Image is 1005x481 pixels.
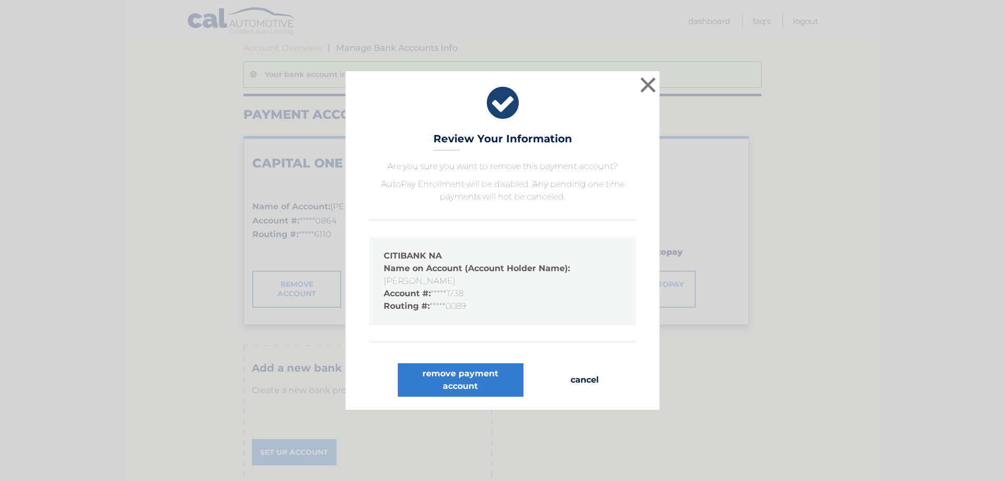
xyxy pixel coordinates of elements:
[638,74,658,95] button: ×
[384,262,621,287] li: [PERSON_NAME]
[384,263,570,273] strong: Name on Account (Account Holder Name):
[562,363,607,397] button: cancel
[369,178,636,203] p: AutoPay Enrollment will be disabled. Any pending one time payments will not be canceled.
[384,301,430,311] strong: Routing #:
[384,251,442,261] strong: CITIBANK NA
[398,363,523,397] button: remove payment account
[369,160,636,173] p: Are you sure you want to remove this payment account?
[384,288,431,298] strong: Account #:
[433,132,572,151] h3: Review Your Information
